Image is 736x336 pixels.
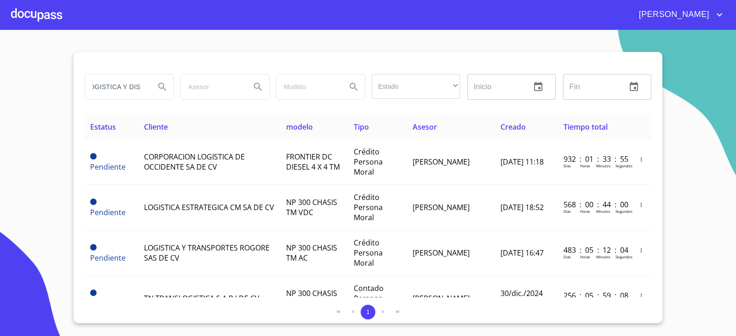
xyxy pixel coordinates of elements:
span: [DATE] 11:18 [500,157,544,167]
span: LOGISTICA ESTRATEGICA CM SA DE CV [144,202,274,212]
p: Minutos [596,163,610,168]
span: 1 [366,308,369,315]
span: [PERSON_NAME] [413,157,470,167]
span: Pendiente [90,207,126,217]
span: modelo [286,122,313,132]
p: 932 : 01 : 33 : 55 [563,154,626,164]
p: Dias [563,254,571,259]
span: FRONTIER DC DIESEL 4 X 4 TM [286,152,340,172]
p: 483 : 05 : 12 : 04 [563,245,626,255]
span: Tipo [354,122,369,132]
p: Horas [580,209,590,214]
span: Pendiente [90,162,126,172]
button: Search [343,76,365,98]
p: 568 : 00 : 44 : 00 [563,199,626,210]
span: Crédito Persona Moral [354,238,383,268]
span: [DATE] 18:52 [500,202,544,212]
p: Minutos [596,254,610,259]
span: 30/dic./2024 12:12 [500,288,543,308]
p: Segundos [615,209,632,214]
span: [DATE] 16:47 [500,248,544,258]
span: NP 300 CHASIS TM AC [286,288,337,308]
span: NP 300 CHASIS TM AC [286,243,337,263]
button: 1 [361,305,375,319]
p: Horas [580,163,590,168]
p: Minutos [596,209,610,214]
p: Dias [563,163,571,168]
span: [PERSON_NAME] [413,248,470,258]
span: Cliente [144,122,168,132]
span: Crédito Persona Moral [354,192,383,222]
p: Horas [580,254,590,259]
input: search [85,74,148,99]
span: Pendiente [90,244,97,251]
span: TN TRANSLOGISTICA S A P I DE CV [144,293,259,303]
span: [PERSON_NAME] [413,202,470,212]
span: CORPORACION LOGISTICA DE OCCIDENTE SA DE CV [144,152,245,172]
p: Dias [563,209,571,214]
span: Pendiente [90,253,126,263]
span: LOGISTICA Y TRANSPORTES ROGORE SAS DE CV [144,243,270,263]
input: search [181,74,243,99]
span: Pendiente [90,153,97,159]
span: Asesor [413,122,437,132]
p: 256 : 05 : 59 : 08 [563,290,626,301]
span: Pendiente [90,290,97,296]
span: [PERSON_NAME] [632,7,714,22]
span: Creado [500,122,526,132]
input: search [276,74,339,99]
p: Segundos [615,163,632,168]
p: Segundos [615,254,632,259]
div: ​ [372,74,460,99]
span: Crédito Persona Moral [354,147,383,177]
button: Search [247,76,269,98]
span: Estatus [90,122,116,132]
span: Tiempo total [563,122,608,132]
span: NP 300 CHASIS TM VDC [286,197,337,217]
button: Search [151,76,173,98]
button: account of current user [632,7,725,22]
span: Pendiente [90,199,97,205]
span: Contado Persona Moral [354,283,384,313]
span: [PERSON_NAME] [413,293,470,303]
